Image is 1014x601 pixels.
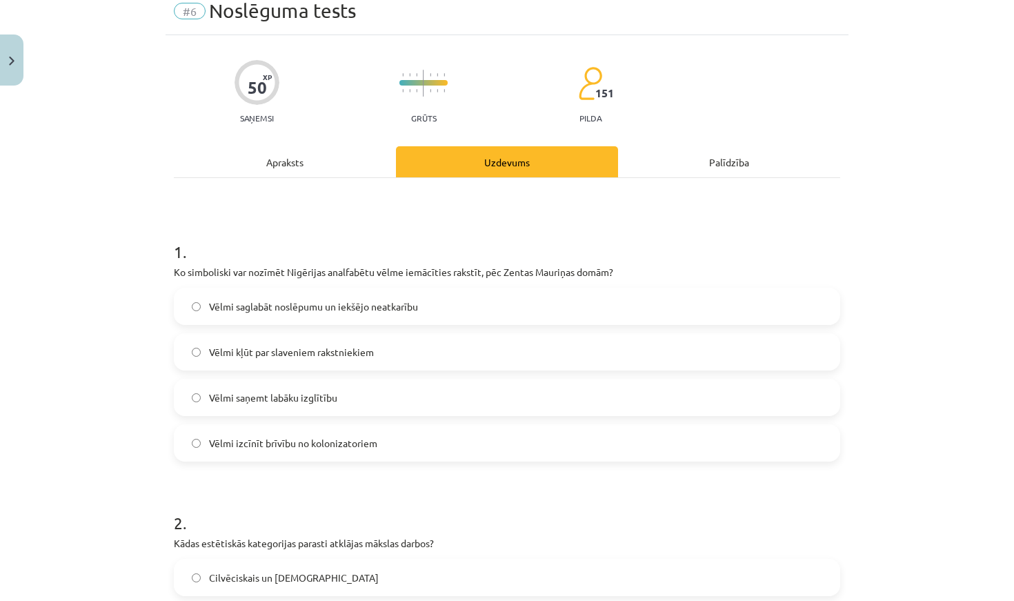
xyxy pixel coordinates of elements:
p: Grūts [411,113,437,123]
img: icon-short-line-57e1e144782c952c97e751825c79c345078a6d821885a25fce030b3d8c18986b.svg [444,73,445,77]
img: icon-short-line-57e1e144782c952c97e751825c79c345078a6d821885a25fce030b3d8c18986b.svg [430,89,431,92]
img: icon-short-line-57e1e144782c952c97e751825c79c345078a6d821885a25fce030b3d8c18986b.svg [416,89,417,92]
img: icon-short-line-57e1e144782c952c97e751825c79c345078a6d821885a25fce030b3d8c18986b.svg [430,73,431,77]
input: Cilvēciskais un [DEMOGRAPHIC_DATA] [192,573,201,582]
span: XP [263,73,272,81]
span: Vēlmi izcīnīt brīvību no kolonizatoriem [209,436,377,451]
img: icon-short-line-57e1e144782c952c97e751825c79c345078a6d821885a25fce030b3d8c18986b.svg [416,73,417,77]
img: students-c634bb4e5e11cddfef0936a35e636f08e4e9abd3cc4e673bd6f9a4125e45ecb1.svg [578,66,602,101]
input: Vēlmi kļūt par slaveniem rakstniekiem [192,348,201,357]
div: Palīdzība [618,146,840,177]
span: Cilvēciskais un [DEMOGRAPHIC_DATA] [209,571,379,585]
h1: 1 . [174,218,840,261]
img: icon-close-lesson-0947bae3869378f0d4975bcd49f059093ad1ed9edebbc8119c70593378902aed.svg [9,57,14,66]
span: Vēlmi saglabāt noslēpumu un iekšējo neatkarību [209,299,418,314]
p: Kādas estētiskās kategorijas parasti atklājas mākslas darbos? [174,536,840,551]
p: Ko simboliski var nozīmēt Nigērijas analfabētu vēlme iemācīties rakstīt, pēc Zentas Mauriņas domām? [174,265,840,279]
div: Apraksts [174,146,396,177]
img: icon-short-line-57e1e144782c952c97e751825c79c345078a6d821885a25fce030b3d8c18986b.svg [437,73,438,77]
span: Vēlmi kļūt par slaveniem rakstniekiem [209,345,374,359]
span: 151 [595,87,614,99]
div: Uzdevums [396,146,618,177]
img: icon-short-line-57e1e144782c952c97e751825c79c345078a6d821885a25fce030b3d8c18986b.svg [437,89,438,92]
img: icon-short-line-57e1e144782c952c97e751825c79c345078a6d821885a25fce030b3d8c18986b.svg [402,73,404,77]
input: Vēlmi saņemt labāku izglītību [192,393,201,402]
img: icon-short-line-57e1e144782c952c97e751825c79c345078a6d821885a25fce030b3d8c18986b.svg [409,89,410,92]
input: Vēlmi izcīnīt brīvību no kolonizatoriem [192,439,201,448]
span: #6 [174,3,206,19]
p: Saņemsi [235,113,279,123]
img: icon-long-line-d9ea69661e0d244f92f715978eff75569469978d946b2353a9bb055b3ed8787d.svg [423,70,424,97]
div: 50 [248,78,267,97]
input: Vēlmi saglabāt noslēpumu un iekšējo neatkarību [192,302,201,311]
span: Vēlmi saņemt labāku izglītību [209,391,337,405]
p: pilda [579,113,602,123]
img: icon-short-line-57e1e144782c952c97e751825c79c345078a6d821885a25fce030b3d8c18986b.svg [444,89,445,92]
img: icon-short-line-57e1e144782c952c97e751825c79c345078a6d821885a25fce030b3d8c18986b.svg [409,73,410,77]
h1: 2 . [174,489,840,532]
img: icon-short-line-57e1e144782c952c97e751825c79c345078a6d821885a25fce030b3d8c18986b.svg [402,89,404,92]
